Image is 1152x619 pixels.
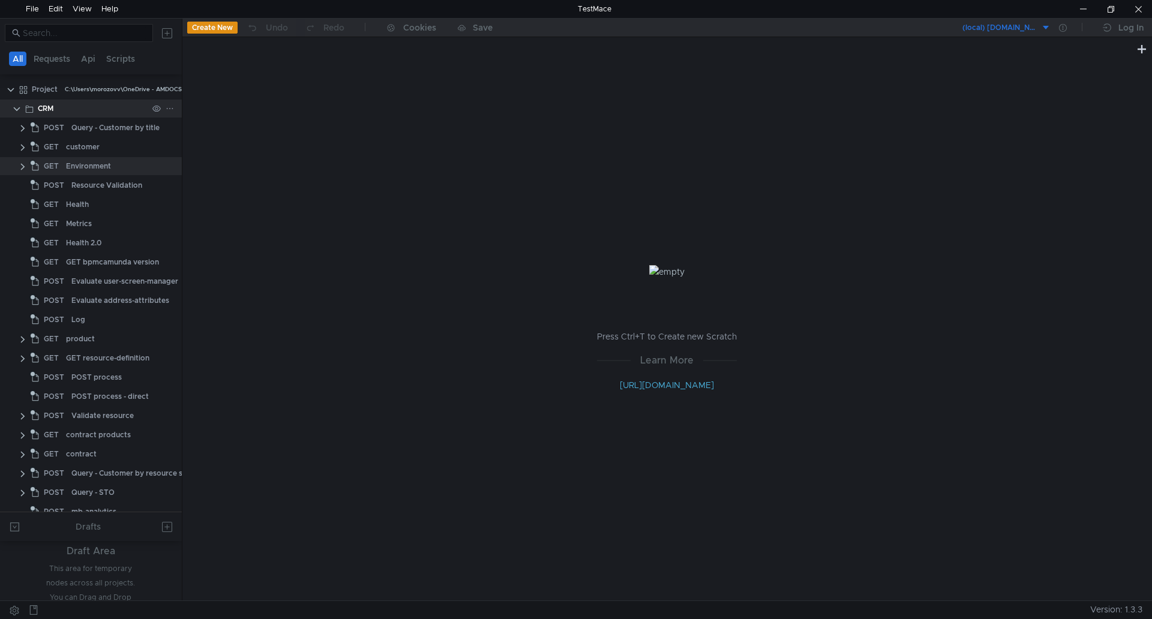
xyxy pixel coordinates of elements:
span: POST [44,407,64,425]
span: GET [44,138,59,156]
div: (local) [DOMAIN_NAME] [962,22,1039,34]
div: GET resource-definition [66,349,149,367]
button: Undo [238,19,296,37]
div: Drafts [76,519,101,534]
span: GET [44,445,59,463]
div: mb-analytics [71,503,116,521]
button: All [9,52,26,66]
span: GET [44,215,59,233]
span: Learn More [631,353,703,368]
div: Evaluate address-attributes [71,292,169,309]
span: GET [44,196,59,214]
button: (local) [DOMAIN_NAME] [962,18,1051,37]
div: contract [66,445,97,463]
div: Query - STO [71,483,115,501]
div: POST process - direct [71,387,149,405]
span: POST [44,387,64,405]
div: Evaluate user-screen-manager [71,272,178,290]
button: Redo [296,19,353,37]
div: Undo [266,20,288,35]
span: POST [44,464,64,482]
span: GET [44,330,59,348]
div: Metrics [66,215,92,233]
span: POST [44,272,64,290]
button: Scripts [103,52,139,66]
button: Api [77,52,99,66]
div: POST process [71,368,122,386]
div: Save [473,23,493,32]
div: Log In [1118,20,1144,35]
span: GET [44,234,59,252]
div: Log [71,311,85,329]
div: Validate resource [71,407,134,425]
div: CRM [38,100,53,118]
div: Health [66,196,89,214]
p: Press Ctrl+T to Create new Scratch [597,329,737,344]
span: GET [44,253,59,271]
span: POST [44,311,64,329]
span: POST [44,292,64,309]
div: GET bpmcamunda version [66,253,159,271]
div: C:\Users\morozovv\OneDrive - AMDOCS\Documents\TestMace\Project [65,80,269,98]
span: GET [44,349,59,367]
div: customer [66,138,100,156]
div: contract products [66,426,131,444]
a: [URL][DOMAIN_NAME] [620,380,714,390]
span: Version: 1.3.3 [1090,601,1142,618]
div: Redo [323,20,344,35]
input: Search... [23,26,146,40]
span: POST [44,176,64,194]
div: product [66,330,95,348]
span: POST [44,119,64,137]
button: Create New [187,22,238,34]
img: empty [649,265,685,278]
div: Resource Validation [71,176,142,194]
div: Health 2.0 [66,234,101,252]
div: Environment [66,157,111,175]
span: POST [44,483,64,501]
div: Cookies [403,20,436,35]
div: Project [32,80,58,98]
div: Query - Customer by title [71,119,160,137]
span: POST [44,503,64,521]
span: POST [44,368,64,386]
span: GET [44,426,59,444]
span: GET [44,157,59,175]
div: Query - Customer by resource serial [71,464,197,482]
button: Requests [30,52,74,66]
